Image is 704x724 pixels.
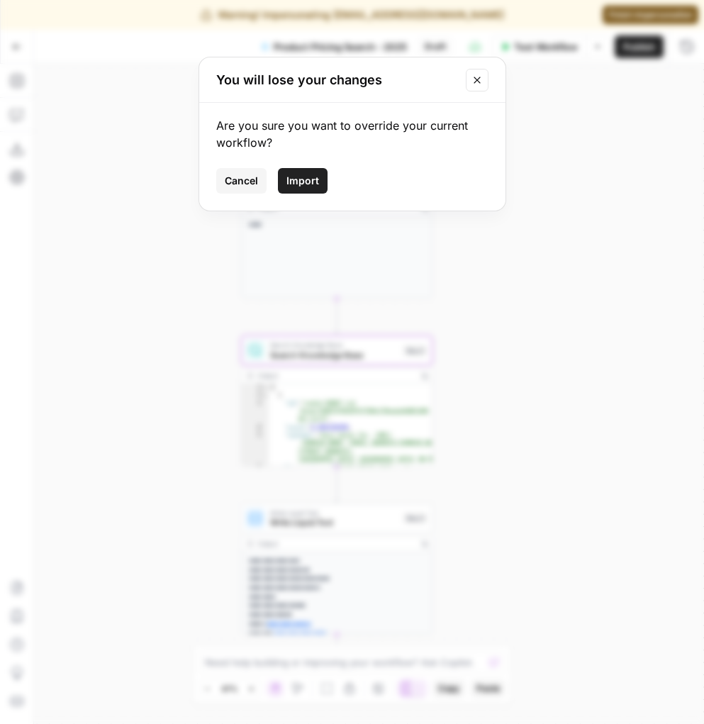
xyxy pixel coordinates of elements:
button: Close modal [466,69,488,91]
button: Cancel [216,168,267,194]
button: Import [278,168,328,194]
span: Cancel [225,174,258,188]
span: Import [286,174,319,188]
h2: You will lose your changes [216,70,457,90]
div: Are you sure you want to override your current workflow? [216,117,488,151]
